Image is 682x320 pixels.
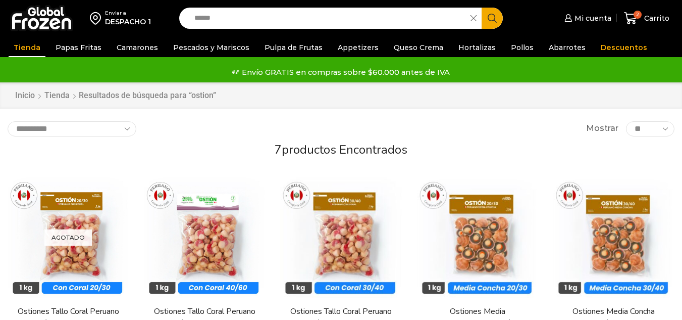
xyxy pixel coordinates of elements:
[562,8,611,28] a: Mi cuenta
[586,123,618,134] span: Mostrar
[79,90,216,100] h1: Resultados de búsqueda para “ostion”
[333,38,384,57] a: Appetizers
[9,38,45,57] a: Tienda
[642,13,669,23] span: Carrito
[15,90,35,102] a: Inicio
[259,38,328,57] a: Pulpa de Frutas
[44,230,92,246] p: Agotado
[482,8,503,29] button: Search button
[621,7,672,30] a: 2 Carrito
[389,38,448,57] a: Queso Crema
[634,11,642,19] span: 2
[50,38,107,57] a: Papas Fritas
[105,17,151,27] div: DESPACHO 1
[105,10,151,17] div: Enviar a
[44,90,70,102] a: Tienda
[506,38,539,57] a: Pollos
[275,142,282,158] span: 7
[596,38,652,57] a: Descuentos
[112,38,163,57] a: Camarones
[90,10,105,27] img: address-field-icon.svg
[168,38,254,57] a: Pescados y Mariscos
[544,38,591,57] a: Abarrotes
[15,90,216,102] nav: Breadcrumb
[453,38,501,57] a: Hortalizas
[572,13,611,23] span: Mi cuenta
[282,142,407,158] span: productos encontrados
[8,121,136,136] select: Pedido de la tienda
